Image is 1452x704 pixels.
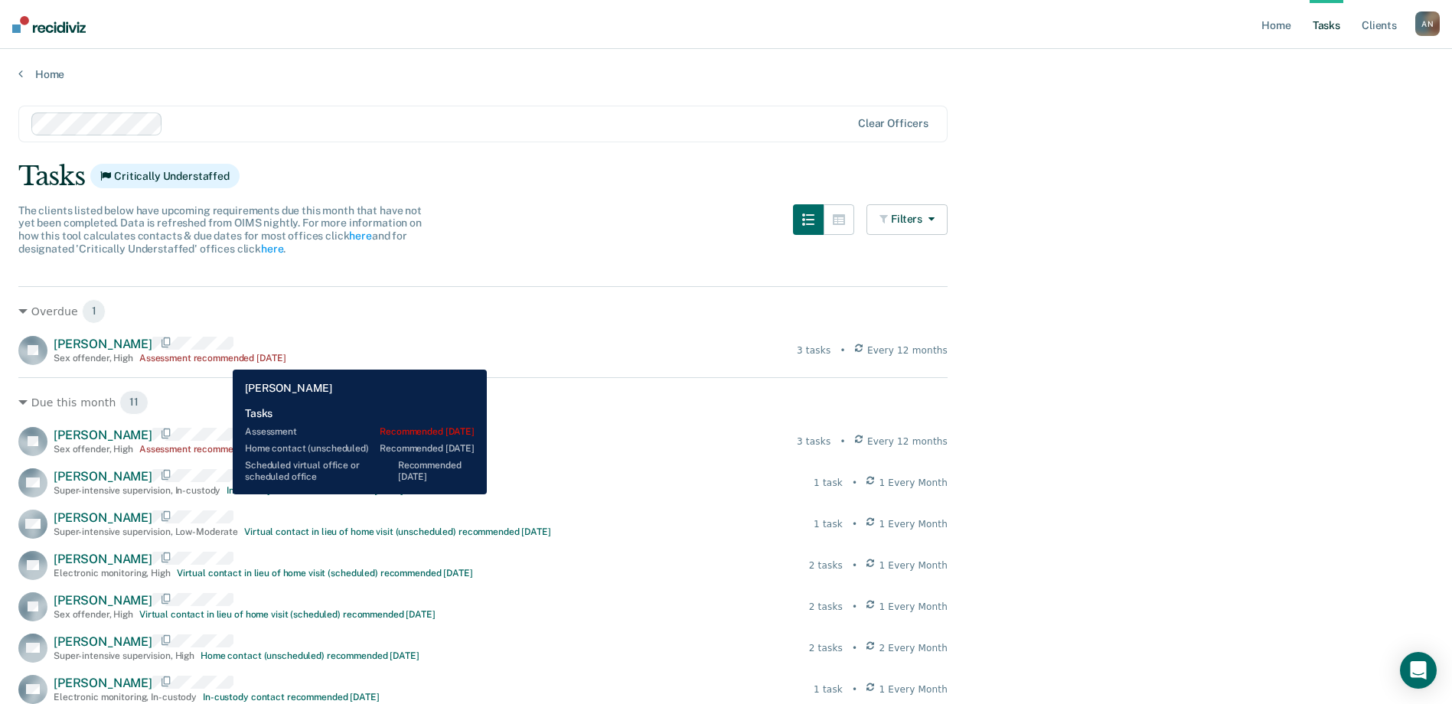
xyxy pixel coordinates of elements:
[852,476,857,490] div: •
[139,609,436,620] div: Virtual contact in lieu of home visit (scheduled) recommended [DATE]
[809,559,843,572] div: 2 tasks
[54,650,194,661] div: Super-intensive supervision , High
[840,344,845,357] div: •
[18,67,1434,81] a: Home
[244,526,551,537] div: Virtual contact in lieu of home visit (unscheduled) recommended [DATE]
[879,683,948,696] span: 1 Every Month
[18,299,948,324] div: Overdue 1
[203,692,380,702] div: In-custody contact recommended [DATE]
[119,390,148,415] span: 11
[18,390,948,415] div: Due this month 11
[54,469,152,484] span: [PERSON_NAME]
[54,609,133,620] div: Sex offender , High
[54,692,197,702] div: Electronic monitoring , In-custody
[54,485,220,496] div: Super-intensive supervision , In-custody
[879,600,948,614] span: 1 Every Month
[797,344,830,357] div: 3 tasks
[797,435,830,448] div: 3 tasks
[809,641,843,655] div: 2 tasks
[54,568,171,579] div: Electronic monitoring , High
[1415,11,1440,36] div: A N
[201,650,419,661] div: Home contact (unscheduled) recommended [DATE]
[1415,11,1440,36] button: AN
[852,641,857,655] div: •
[814,517,843,531] div: 1 task
[879,517,948,531] span: 1 Every Month
[349,230,371,242] a: here
[177,568,473,579] div: Virtual contact in lieu of home visit (scheduled) recommended [DATE]
[82,299,106,324] span: 1
[54,428,152,442] span: [PERSON_NAME]
[54,337,152,351] span: [PERSON_NAME]
[90,164,240,188] span: Critically Understaffed
[814,476,843,490] div: 1 task
[1400,652,1437,689] div: Open Intercom Messenger
[54,634,152,649] span: [PERSON_NAME]
[12,16,86,33] img: Recidiviz
[54,510,152,525] span: [PERSON_NAME]
[814,683,843,696] div: 1 task
[261,243,283,255] a: here
[879,559,948,572] span: 1 Every Month
[54,593,152,608] span: [PERSON_NAME]
[54,353,133,363] div: Sex offender , High
[54,676,152,690] span: [PERSON_NAME]
[840,435,845,448] div: •
[809,600,843,614] div: 2 tasks
[54,552,152,566] span: [PERSON_NAME]
[879,476,948,490] span: 1 Every Month
[18,161,1434,192] div: Tasks
[858,117,928,130] div: Clear officers
[866,204,948,235] button: Filters
[139,353,286,363] div: Assessment recommended [DATE]
[139,444,286,455] div: Assessment recommended [DATE]
[879,641,948,655] span: 2 Every Month
[54,526,238,537] div: Super-intensive supervision , Low-Moderate
[227,485,403,496] div: In-custody contact recommended [DATE]
[18,204,422,255] span: The clients listed below have upcoming requirements due this month that have not yet been complet...
[54,444,133,455] div: Sex offender , High
[852,517,857,531] div: •
[852,683,857,696] div: •
[867,344,948,357] span: Every 12 months
[852,600,857,614] div: •
[852,559,857,572] div: •
[867,435,948,448] span: Every 12 months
